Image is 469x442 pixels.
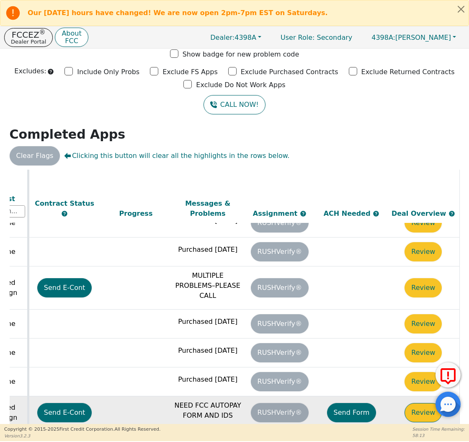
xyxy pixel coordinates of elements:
button: Report Error to FCC [435,362,461,388]
p: Include Only Probs [77,67,139,77]
p: NEED FCC AUTOPAY FORM AND IDS [174,401,242,421]
button: Send E-Cont [37,403,92,422]
span: ACH Needed [324,209,373,217]
p: Purchased [DATE] [174,375,242,385]
div: Progress [102,208,170,218]
span: All Rights Reserved. [114,426,160,432]
button: Close alert [454,0,469,18]
button: Review [405,403,442,422]
span: 4398A: [371,34,395,41]
button: Dealer:4398A [201,31,270,44]
p: Show badge for new problem code [183,49,299,59]
div: Messages & Problems [174,198,242,218]
button: Send Form [327,403,376,422]
p: Version 3.2.3 [4,433,160,439]
button: Review [405,314,442,333]
p: Excludes: [14,66,46,76]
a: User Role: Secondary [272,29,361,46]
button: Send E-Cont [37,278,92,297]
p: Purchased [DATE] [174,317,242,327]
span: [PERSON_NAME] [371,34,451,41]
button: Review [405,242,442,261]
strong: Completed Apps [10,127,126,142]
button: Review [405,213,442,233]
b: Our [DATE] hours have changed! We are now open 2pm-7pm EST on Saturdays. [28,9,328,17]
p: FCCEZ [11,31,46,39]
span: Dealer: [210,34,234,41]
sup: ® [39,28,46,36]
span: Contract Status [35,199,94,207]
button: CALL NOW! [204,95,265,114]
button: Review [405,343,442,362]
p: Dealer Portal [11,39,46,44]
p: Session Time Remaining: [412,426,465,432]
span: Clicking this button will clear all the highlights in the rows below. [64,151,289,161]
p: 58:13 [412,432,465,439]
p: Secondary [272,29,361,46]
p: MULTIPLE PROBLEMS–PLEASE CALL [174,271,242,301]
span: Assignment [253,209,300,217]
button: AboutFCC [55,28,88,47]
button: 4398A:[PERSON_NAME] [363,31,465,44]
button: Review [405,372,442,391]
p: About [62,30,81,37]
p: Purchased [DATE] [174,245,242,255]
p: Exclude Purchased Contracts [241,67,338,77]
span: 4398A [210,34,256,41]
p: Exclude Returned Contracts [361,67,455,77]
p: Exclude Do Not Work Apps [196,80,285,90]
button: FCCEZ®Dealer Portal [4,28,53,47]
p: Purchased [DATE] [174,346,242,356]
p: FCC [62,38,81,44]
p: Copyright © 2015- 2025 First Credit Corporation. [4,426,160,433]
p: Exclude FS Apps [162,67,218,77]
span: User Role : [281,34,314,41]
button: Review [405,278,442,297]
span: Deal Overview [392,209,455,217]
